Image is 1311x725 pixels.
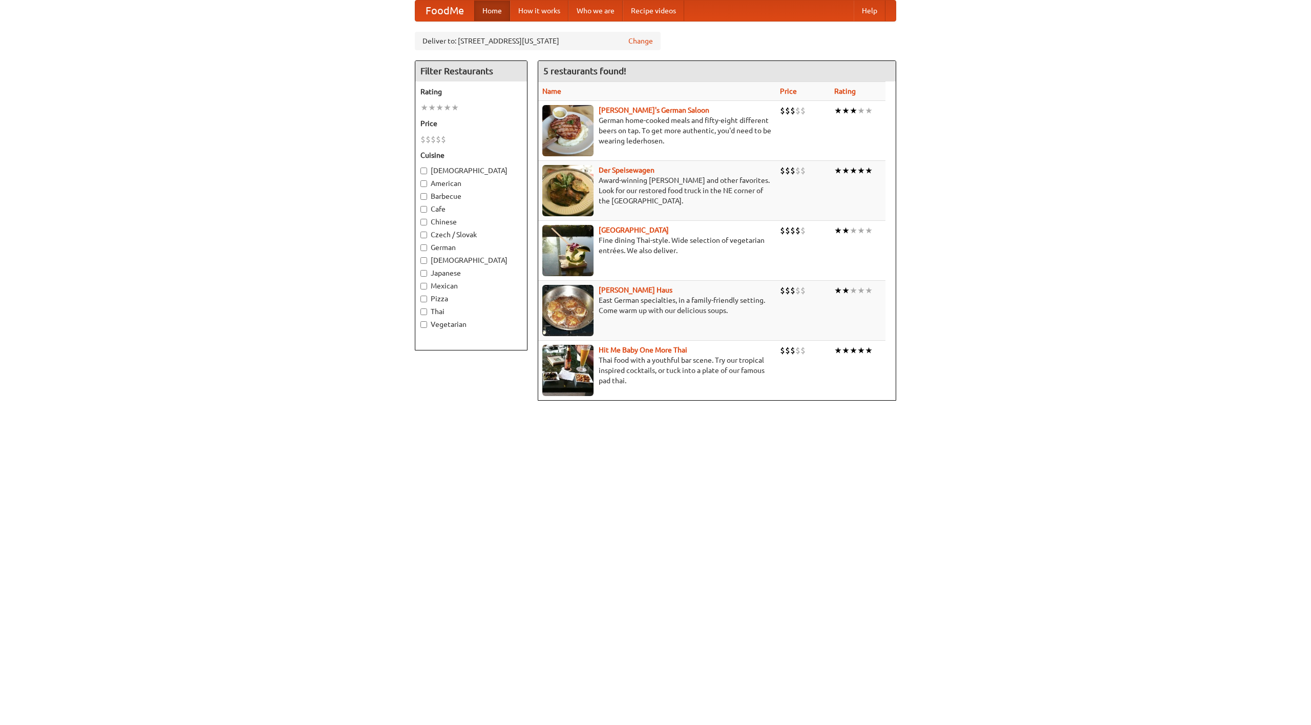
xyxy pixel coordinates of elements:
li: ★ [428,102,436,113]
li: $ [800,165,806,176]
li: ★ [857,105,865,116]
li: $ [436,134,441,145]
li: ★ [865,165,873,176]
a: Name [542,87,561,95]
b: [GEOGRAPHIC_DATA] [599,226,669,234]
img: babythai.jpg [542,345,594,396]
li: $ [420,134,426,145]
li: $ [780,165,785,176]
a: Rating [834,87,856,95]
label: Cafe [420,204,522,214]
h4: Filter Restaurants [415,61,527,81]
h5: Cuisine [420,150,522,160]
img: satay.jpg [542,225,594,276]
input: Mexican [420,283,427,289]
label: Thai [420,306,522,317]
li: ★ [865,345,873,356]
ng-pluralize: 5 restaurants found! [543,66,626,76]
li: ★ [850,345,857,356]
li: ★ [436,102,443,113]
a: How it works [510,1,568,21]
li: ★ [850,105,857,116]
li: ★ [857,285,865,296]
li: $ [800,345,806,356]
li: ★ [842,225,850,236]
li: $ [800,285,806,296]
label: Czech / Slovak [420,230,522,240]
p: Thai food with a youthful bar scene. Try our tropical inspired cocktails, or tuck into a plate of... [542,355,772,386]
img: kohlhaus.jpg [542,285,594,336]
li: $ [785,165,790,176]
li: ★ [834,225,842,236]
div: Deliver to: [STREET_ADDRESS][US_STATE] [415,32,661,50]
label: Pizza [420,294,522,304]
li: $ [795,345,800,356]
li: $ [795,105,800,116]
a: [PERSON_NAME] Haus [599,286,672,294]
li: ★ [865,225,873,236]
label: German [420,242,522,253]
input: Vegetarian [420,321,427,328]
a: Who we are [568,1,623,21]
input: Japanese [420,270,427,277]
p: Award-winning [PERSON_NAME] and other favorites. Look for our restored food truck in the NE corne... [542,175,772,206]
label: Mexican [420,281,522,291]
li: $ [790,225,795,236]
li: $ [795,285,800,296]
label: American [420,178,522,189]
li: $ [780,285,785,296]
input: Barbecue [420,193,427,200]
input: Pizza [420,296,427,302]
a: Home [474,1,510,21]
li: $ [800,105,806,116]
li: ★ [850,165,857,176]
li: $ [795,225,800,236]
li: ★ [842,345,850,356]
a: Recipe videos [623,1,684,21]
li: ★ [865,105,873,116]
li: ★ [857,225,865,236]
li: ★ [842,105,850,116]
li: ★ [857,345,865,356]
a: [PERSON_NAME]'s German Saloon [599,106,709,114]
li: ★ [451,102,459,113]
p: German home-cooked meals and fifty-eight different beers on tap. To get more authentic, you'd nee... [542,115,772,146]
li: $ [785,225,790,236]
label: Vegetarian [420,319,522,329]
input: American [420,180,427,187]
li: ★ [850,225,857,236]
li: $ [431,134,436,145]
label: [DEMOGRAPHIC_DATA] [420,255,522,265]
li: $ [780,105,785,116]
a: Der Speisewagen [599,166,654,174]
a: Change [628,36,653,46]
img: esthers.jpg [542,105,594,156]
input: Chinese [420,219,427,225]
a: Price [780,87,797,95]
li: $ [790,285,795,296]
li: $ [790,105,795,116]
li: $ [790,165,795,176]
li: $ [780,225,785,236]
li: $ [785,105,790,116]
li: ★ [834,285,842,296]
label: [DEMOGRAPHIC_DATA] [420,165,522,176]
li: ★ [865,285,873,296]
p: East German specialties, in a family-friendly setting. Come warm up with our delicious soups. [542,295,772,316]
label: Chinese [420,217,522,227]
li: $ [780,345,785,356]
h5: Rating [420,87,522,97]
label: Barbecue [420,191,522,201]
li: $ [795,165,800,176]
a: Hit Me Baby One More Thai [599,346,687,354]
li: $ [785,285,790,296]
li: ★ [842,285,850,296]
a: Help [854,1,885,21]
input: [DEMOGRAPHIC_DATA] [420,168,427,174]
li: $ [426,134,431,145]
li: ★ [420,102,428,113]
